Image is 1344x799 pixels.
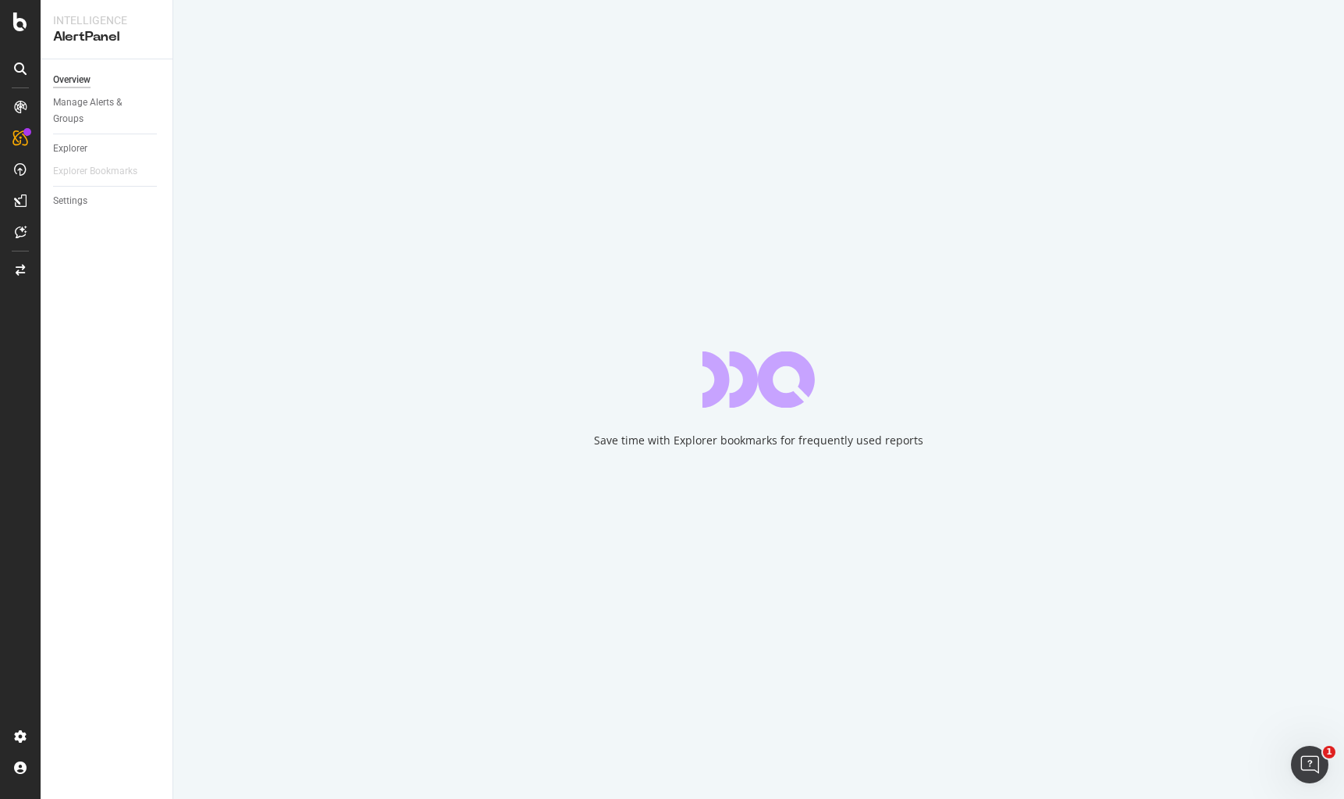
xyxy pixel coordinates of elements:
[1291,746,1328,783] iframe: Intercom live chat
[53,28,160,46] div: AlertPanel
[53,95,147,127] div: Manage Alerts & Groups
[53,72,162,88] a: Overview
[53,163,137,180] div: Explorer Bookmarks
[53,12,160,28] div: Intelligence
[53,141,162,157] a: Explorer
[53,141,87,157] div: Explorer
[702,351,815,408] div: animation
[1323,746,1335,758] span: 1
[53,193,162,209] a: Settings
[53,193,87,209] div: Settings
[594,433,923,448] div: Save time with Explorer bookmarks for frequently used reports
[53,72,91,88] div: Overview
[53,95,162,127] a: Manage Alerts & Groups
[53,163,153,180] a: Explorer Bookmarks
